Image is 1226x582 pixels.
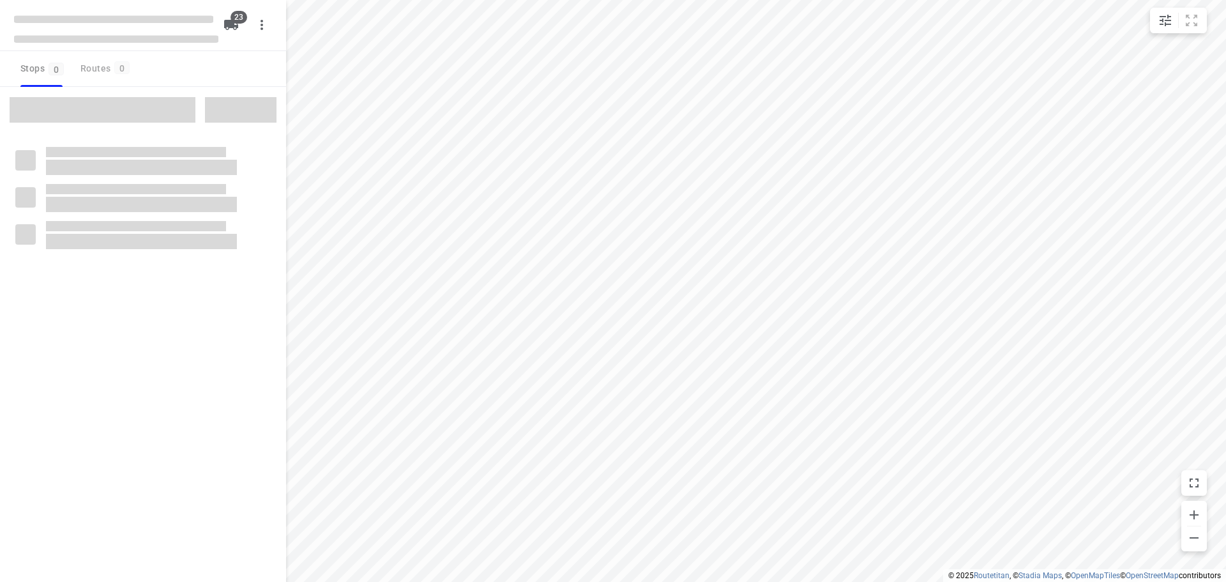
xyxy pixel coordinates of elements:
[974,571,1010,580] a: Routetitan
[1126,571,1179,580] a: OpenStreetMap
[1018,571,1062,580] a: Stadia Maps
[1150,8,1207,33] div: small contained button group
[948,571,1221,580] li: © 2025 , © , © © contributors
[1153,8,1178,33] button: Map settings
[1071,571,1120,580] a: OpenMapTiles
